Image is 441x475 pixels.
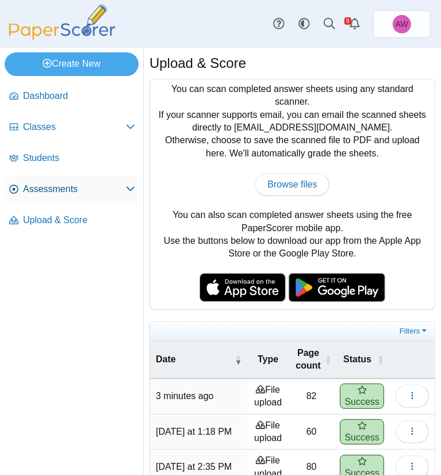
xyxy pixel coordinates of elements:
span: Adam Williams [393,15,411,33]
span: Students [23,152,135,164]
img: google-play-badge.png [289,273,385,302]
a: Classes [5,114,140,141]
span: Upload & Score [23,214,135,227]
a: Upload & Score [5,207,140,235]
a: Dashboard [5,83,140,110]
span: Date [156,353,232,366]
td: 82 [289,379,335,415]
a: Students [5,145,140,173]
span: Success [340,419,384,445]
span: Assessments [23,183,126,196]
td: File upload [247,415,288,450]
span: Status [340,353,375,366]
img: PaperScorer [5,5,120,40]
time: Oct 15, 2025 at 2:25 PM [156,391,214,401]
span: Dashboard [23,90,135,102]
img: apple-store-badge.svg [200,273,286,302]
a: Create New [5,52,139,75]
a: Filters [397,325,432,337]
span: Status : Activate to sort [377,354,384,365]
span: Success [340,384,384,409]
h1: Upload & Score [149,53,246,73]
time: Oct 13, 2025 at 2:35 PM [156,462,232,472]
a: Browse files [255,173,329,196]
a: Adam Williams [373,10,431,38]
span: Browse files [267,179,317,189]
span: Classes [23,121,126,133]
a: Assessments [5,176,140,204]
a: Alerts [342,12,367,37]
span: Type [253,353,282,366]
time: Oct 14, 2025 at 1:18 PM [156,427,232,436]
td: File upload [247,379,288,415]
td: 60 [289,415,335,450]
span: Page count [294,347,323,373]
span: Date : Activate to remove sorting [235,354,241,365]
div: You can scan completed answer sheets using any standard scanner. If your scanner supports email, ... [150,79,435,309]
span: Page count : Activate to sort [325,354,329,365]
a: PaperScorer [5,32,120,41]
span: Adam Williams [396,20,408,28]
